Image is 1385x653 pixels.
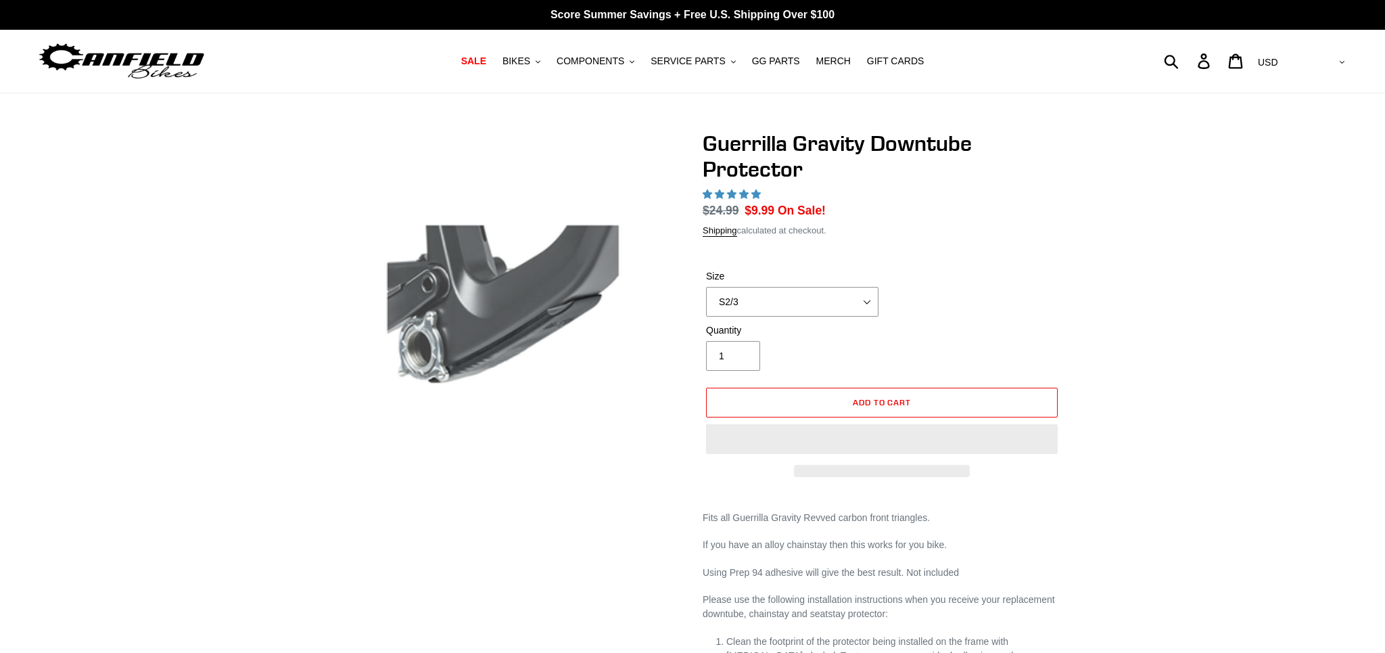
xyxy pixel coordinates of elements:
button: Add to cart [706,388,1058,418]
a: Shipping [703,225,737,237]
span: MERCH [816,55,851,67]
img: Guerrilla Gravity Downtube Protector [327,133,680,487]
p: If you have an alloy chainstay then this works for you bike. [703,538,1061,552]
button: COMPONENTS [550,52,641,70]
span: SALE [461,55,486,67]
span: GG PARTS [752,55,800,67]
img: Canfield Bikes [37,40,206,83]
button: BIKES [496,52,547,70]
span: SERVICE PARTS [651,55,725,67]
button: SERVICE PARTS [644,52,742,70]
a: GIFT CARDS [860,52,931,70]
div: calculated at checkout. [703,224,1061,238]
input: Search [1171,46,1206,76]
label: Quantity [706,323,878,338]
span: On Sale! [778,202,826,219]
p: Please use the following installation instructions when you receive your replacement downtube, ch... [703,593,1061,621]
span: Add to cart [853,397,912,407]
span: GIFT CARDS [867,55,924,67]
span: $9.99 [745,204,774,217]
label: Size [706,269,878,284]
a: GG PARTS [745,52,807,70]
span: COMPONENTS [557,55,624,67]
a: MERCH [809,52,858,70]
h1: Guerrilla Gravity Downtube Protector [703,131,1061,183]
span: BIKES [502,55,530,67]
a: SALE [454,52,493,70]
s: $24.99 [703,204,739,217]
span: 5.00 stars [703,189,764,200]
p: Using Prep 94 adhesive will give the best result. Not included [703,566,1061,580]
p: Fits all Guerrilla Gravity Revved carbon front triangles. [703,511,1061,525]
